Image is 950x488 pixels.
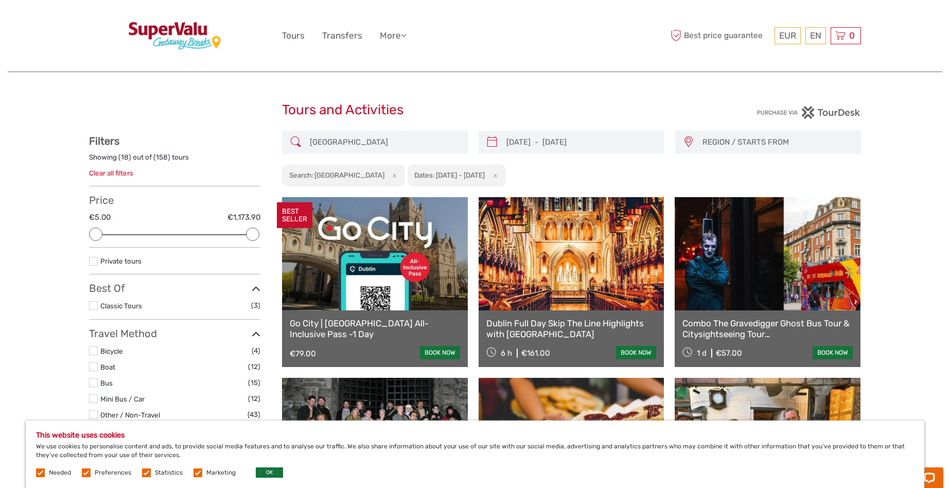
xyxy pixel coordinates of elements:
h5: This website uses cookies [36,431,914,440]
h1: Tours and Activities [282,102,668,118]
span: EUR [779,30,796,41]
a: More [380,28,407,43]
a: Mini Bus / Car [100,395,145,403]
span: (4) [252,345,260,357]
h3: Travel Method [89,327,260,340]
button: x [486,170,500,181]
input: SELECT DATES [502,133,659,151]
h2: Search: [GEOGRAPHIC_DATA] [289,171,384,179]
a: Combo The Gravedigger Ghost Bus Tour & Citysightseeing Tour [GEOGRAPHIC_DATA] [682,318,853,339]
a: book now [616,346,656,359]
a: Other / Non-Travel [100,411,160,419]
span: Best price guarantee [668,27,772,44]
strong: Filters [89,135,119,147]
label: 158 [156,152,168,162]
img: PurchaseViaTourDesk.png [757,106,861,119]
a: Dublin Full Day Skip The Line Highlights with [GEOGRAPHIC_DATA] [486,318,657,339]
span: (3) [251,300,260,311]
button: OK [256,467,283,478]
a: Tours [282,28,305,43]
p: Chat now [14,18,116,26]
label: €5.00 [89,212,111,223]
div: €57.00 [716,348,742,358]
label: Needed [49,468,71,477]
a: Clear all filters [89,169,133,177]
span: (43) [248,409,260,421]
img: 3600-e7bc17d6-e64c-40d4-9707-750177adace4_logo_big.jpg [122,8,227,64]
input: SEARCH [306,133,463,151]
a: Classic Tours [100,302,142,310]
label: Preferences [95,468,131,477]
div: €161.00 [521,348,550,358]
div: We use cookies to personalise content and ads, to provide social media features and to analyse ou... [26,421,924,488]
span: 0 [848,30,856,41]
a: Go City | [GEOGRAPHIC_DATA] All-Inclusive Pass -1 Day [290,318,460,339]
a: Private tours [100,257,142,265]
a: Boat [100,363,115,371]
a: Bus [100,379,113,387]
button: REGION / STARTS FROM [698,134,856,151]
a: book now [420,346,460,359]
div: BEST SELLER [277,202,312,228]
label: Marketing [206,468,236,477]
button: x [386,170,400,181]
h3: Best Of [89,282,260,294]
label: 18 [121,152,129,162]
h2: Dates: [DATE] - [DATE] [414,171,485,179]
span: (15) [248,377,260,389]
a: Transfers [322,28,362,43]
a: Bicycle [100,347,123,355]
a: book now [813,346,853,359]
span: (12) [248,393,260,405]
div: EN [805,27,826,44]
label: Statistics [155,468,183,477]
span: 1 d [697,348,707,358]
span: (12) [248,361,260,373]
span: 6 h [501,348,512,358]
div: €79.00 [290,349,316,358]
h3: Price [89,194,260,206]
label: €1,173.90 [227,212,260,223]
div: Showing ( ) out of ( ) tours [89,152,260,168]
button: Open LiveChat chat widget [118,16,131,28]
